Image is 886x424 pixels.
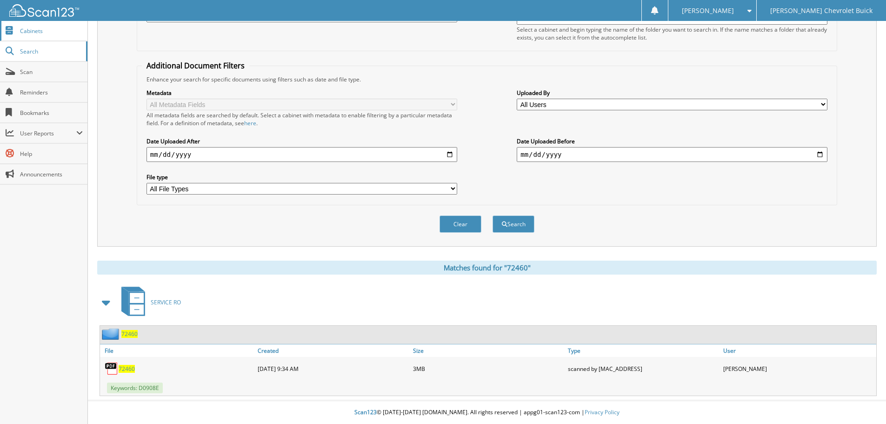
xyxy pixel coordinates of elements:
[20,129,76,137] span: User Reports
[20,109,83,117] span: Bookmarks
[566,344,721,357] a: Type
[770,8,873,13] span: [PERSON_NAME] Chevrolet Buick
[121,330,138,338] a: 72460
[147,173,457,181] label: File type
[147,111,457,127] div: All metadata fields are searched by default. Select a cabinet with metadata to enable filtering b...
[88,401,886,424] div: © [DATE]-[DATE] [DOMAIN_NAME]. All rights reserved | appg01-scan123-com |
[107,383,163,393] span: Keywords: D0908E
[517,89,827,97] label: Uploaded By
[682,8,734,13] span: [PERSON_NAME]
[20,27,83,35] span: Cabinets
[440,215,481,233] button: Clear
[517,147,827,162] input: end
[517,137,827,145] label: Date Uploaded Before
[100,344,255,357] a: File
[411,359,566,378] div: 3MB
[97,261,877,275] div: Matches found for "72460"
[493,215,534,233] button: Search
[9,4,79,17] img: scan123-logo-white.svg
[142,75,832,83] div: Enhance your search for specific documents using filters such as date and file type.
[147,89,457,97] label: Metadata
[119,365,135,373] a: 72460
[839,379,886,424] iframe: Chat Widget
[20,88,83,96] span: Reminders
[585,408,620,416] a: Privacy Policy
[102,328,121,340] img: folder2.png
[354,408,377,416] span: Scan123
[116,284,181,321] a: SERVICE RO
[255,344,411,357] a: Created
[411,344,566,357] a: Size
[151,298,181,306] span: SERVICE RO
[147,137,457,145] label: Date Uploaded After
[105,362,119,376] img: PDF.png
[517,26,827,41] div: Select a cabinet and begin typing the name of the folder you want to search in. If the name match...
[20,150,83,158] span: Help
[142,61,249,71] legend: Additional Document Filters
[20,170,83,178] span: Announcements
[721,344,876,357] a: User
[566,359,721,378] div: scanned by [MAC_ADDRESS]
[721,359,876,378] div: [PERSON_NAME]
[255,359,411,378] div: [DATE] 9:34 AM
[20,68,83,76] span: Scan
[20,47,81,55] span: Search
[147,147,457,162] input: start
[244,119,256,127] a: here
